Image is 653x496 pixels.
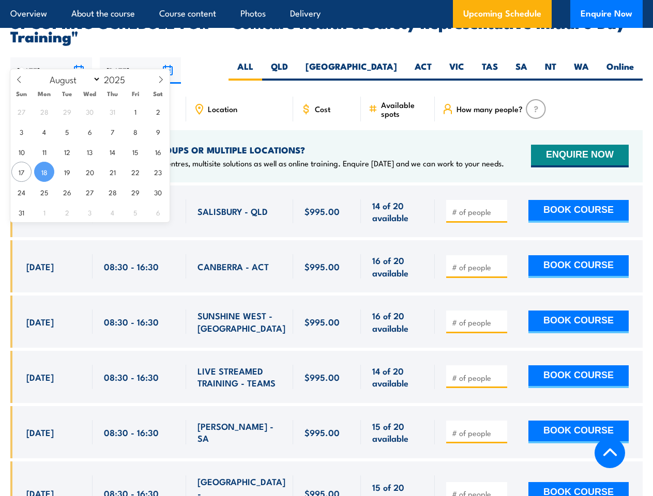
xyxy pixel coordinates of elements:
[104,426,159,438] span: 08:30 - 16:30
[125,202,145,222] span: September 5, 2025
[56,90,79,97] span: Tue
[198,365,281,389] span: LIVE STREAMED TRAINING - TEAMS
[531,145,629,167] button: ENQUIRE NOW
[147,90,170,97] span: Sat
[11,162,32,182] span: August 17, 2025
[452,428,504,438] input: # of people
[104,260,159,272] span: 08:30 - 16:30
[11,142,32,162] span: August 10, 2025
[452,317,504,328] input: # of people
[26,158,504,168] p: We offer onsite training, training at our centres, multisite solutions as well as online training...
[79,90,101,97] span: Wed
[102,142,123,162] span: August 14, 2025
[124,90,147,97] span: Fri
[148,202,168,222] span: September 6, 2025
[11,202,32,222] span: August 31, 2025
[452,262,504,272] input: # of people
[148,101,168,121] span: August 2, 2025
[100,57,181,84] input: To date
[381,100,428,118] span: Available spots
[372,309,423,334] span: 16 of 20 available
[305,316,340,328] span: $995.00
[57,162,77,182] span: August 19, 2025
[528,421,629,443] button: BOOK COURSE
[26,144,504,156] h4: NEED TRAINING FOR LARGER GROUPS OR MULTIPLE LOCATIONS?
[305,426,340,438] span: $995.00
[11,121,32,142] span: August 3, 2025
[57,101,77,121] span: July 29, 2025
[102,101,123,121] span: July 31, 2025
[26,426,54,438] span: [DATE]
[198,260,269,272] span: CANBERRA - ACT
[80,202,100,222] span: September 3, 2025
[198,205,268,217] span: SALISBURY - QLD
[297,60,406,81] label: [GEOGRAPHIC_DATA]
[26,316,54,328] span: [DATE]
[104,316,159,328] span: 08:30 - 16:30
[208,104,237,113] span: Location
[34,142,54,162] span: August 11, 2025
[198,309,285,334] span: SUNSHINE WEST - [GEOGRAPHIC_DATA]
[34,182,54,202] span: August 25, 2025
[57,202,77,222] span: September 2, 2025
[305,260,340,272] span: $995.00
[11,101,32,121] span: July 27, 2025
[34,162,54,182] span: August 18, 2025
[148,121,168,142] span: August 9, 2025
[11,182,32,202] span: August 24, 2025
[406,60,441,81] label: ACT
[125,182,145,202] span: August 29, 2025
[34,121,54,142] span: August 4, 2025
[198,420,281,444] span: [PERSON_NAME] - SA
[565,60,598,81] label: WA
[473,60,507,81] label: TAS
[125,142,145,162] span: August 15, 2025
[80,121,100,142] span: August 6, 2025
[528,311,629,333] button: BOOK COURSE
[57,121,77,142] span: August 5, 2025
[57,182,77,202] span: August 26, 2025
[101,90,124,97] span: Thu
[104,371,159,383] span: 08:30 - 16:30
[528,365,629,388] button: BOOK COURSE
[10,16,643,42] h2: UPCOMING SCHEDULE FOR - "Comcare Health & Safety Representative Initial 5 Day Training"
[536,60,565,81] label: NT
[457,104,523,113] span: How many people?
[315,104,330,113] span: Cost
[34,101,54,121] span: July 28, 2025
[148,142,168,162] span: August 16, 2025
[528,200,629,223] button: BOOK COURSE
[125,162,145,182] span: August 22, 2025
[125,101,145,121] span: August 1, 2025
[57,142,77,162] span: August 12, 2025
[10,57,92,84] input: From date
[229,60,262,81] label: ALL
[33,90,56,97] span: Mon
[372,365,423,389] span: 14 of 20 available
[102,202,123,222] span: September 4, 2025
[372,199,423,224] span: 14 of 20 available
[305,205,340,217] span: $995.00
[80,182,100,202] span: August 27, 2025
[148,162,168,182] span: August 23, 2025
[305,371,340,383] span: $995.00
[34,202,54,222] span: September 1, 2025
[26,371,54,383] span: [DATE]
[507,60,536,81] label: SA
[102,162,123,182] span: August 21, 2025
[26,260,54,272] span: [DATE]
[101,73,135,85] input: Year
[372,420,423,444] span: 15 of 20 available
[452,207,504,217] input: # of people
[102,121,123,142] span: August 7, 2025
[441,60,473,81] label: VIC
[102,182,123,202] span: August 28, 2025
[80,101,100,121] span: July 30, 2025
[45,72,101,86] select: Month
[452,373,504,383] input: # of people
[80,142,100,162] span: August 13, 2025
[528,255,629,278] button: BOOK COURSE
[125,121,145,142] span: August 8, 2025
[10,90,33,97] span: Sun
[80,162,100,182] span: August 20, 2025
